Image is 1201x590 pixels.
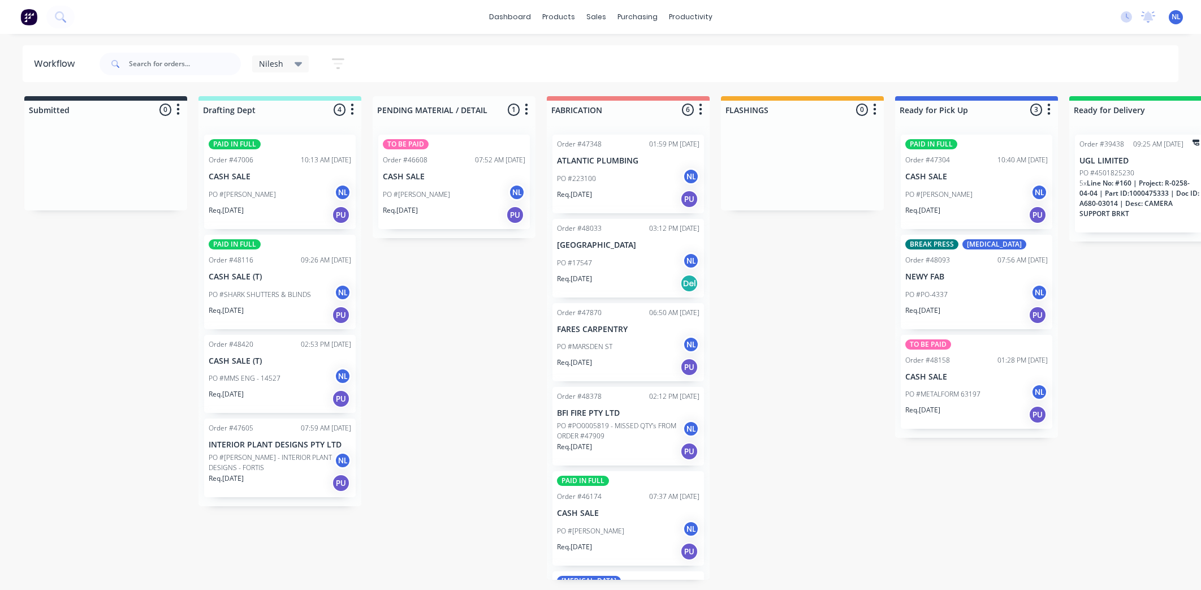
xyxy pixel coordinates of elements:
p: Req. [DATE] [905,205,940,216]
div: NL [682,168,699,185]
p: INTERIOR PLANT DESIGNS PTY LTD [209,440,351,450]
div: Order #47348 [557,139,602,149]
div: [MEDICAL_DATA] [557,576,621,586]
div: TO BE PAID [383,139,429,149]
div: Order #47870 [557,308,602,318]
div: NL [1031,284,1048,301]
p: PO #SHARK SHUTTERS & BLINDS [209,290,311,300]
p: Req. [DATE] [557,542,592,552]
div: 09:25 AM [DATE] [1133,139,1183,149]
p: BFI FIRE PTY LTD [557,408,699,418]
p: Req. [DATE] [905,305,940,316]
div: TO BE PAIDOrder #4815801:28 PM [DATE]CASH SALEPO #METALFORM 63197NLReq.[DATE]PU [901,335,1052,429]
div: PAID IN FULL [209,239,261,249]
div: NL [334,184,351,201]
p: Req. [DATE] [557,190,592,200]
div: Order #4803303:12 PM [DATE][GEOGRAPHIC_DATA]PO #17547NLReq.[DATE]Del [552,219,704,298]
div: PAID IN FULL [905,139,957,149]
div: products [537,8,581,25]
p: PO #MMS ENG - 14527 [209,373,280,384]
span: 5 x [1079,178,1087,188]
p: CASH SALE [557,509,699,518]
div: purchasing [612,8,663,25]
p: Req. [DATE] [209,305,244,316]
div: 02:12 PM [DATE] [649,391,699,402]
p: CASH SALE (T) [209,272,351,282]
div: PAID IN FULL [209,139,261,149]
p: [GEOGRAPHIC_DATA] [557,240,699,250]
div: Order #48033 [557,223,602,234]
div: NL [682,336,699,353]
div: productivity [663,8,718,25]
div: 07:56 AM [DATE] [997,255,1048,265]
div: [MEDICAL_DATA] [962,239,1026,249]
div: Order #4787006:50 AM [DATE]FARES CARPENTRYPO #MARSDEN STNLReq.[DATE]PU [552,303,704,382]
div: NL [682,520,699,537]
div: NL [334,368,351,385]
div: Order #48158 [905,355,950,365]
p: PO #MARSDEN ST [557,342,612,352]
div: PAID IN FULLOrder #4730410:40 AM [DATE]CASH SALEPO #[PERSON_NAME]NLReq.[DATE]PU [901,135,1052,229]
div: PU [680,190,698,208]
div: NL [682,252,699,269]
p: CASH SALE [905,372,1048,382]
p: PO #4501825230 [1079,168,1134,178]
div: Workflow [34,57,80,71]
div: Order #46174 [557,492,602,502]
p: PO #[PERSON_NAME] - INTERIOR PLANT DESIGNS - FORTIS [209,453,334,473]
div: NL [682,420,699,437]
div: 10:13 AM [DATE] [301,155,351,165]
p: UGL LIMITED [1079,156,1199,166]
div: PU [680,442,698,460]
div: PU [332,390,350,408]
div: Order #47605 [209,423,253,433]
div: Order #48378 [557,391,602,402]
p: PO #PO0005819 - MISSED QTY's FROM ORDER #47909 [557,421,682,441]
p: CASH SALE (T) [209,356,351,366]
div: 06:50 AM [DATE] [649,308,699,318]
p: PO #PO-4337 [905,290,948,300]
div: BREAK PRESS [905,239,958,249]
div: Order #46608 [383,155,427,165]
div: Order #47304 [905,155,950,165]
div: PAID IN FULLOrder #4811609:26 AM [DATE]CASH SALE (T)PO #SHARK SHUTTERS & BLINDSNLReq.[DATE]PU [204,235,356,329]
div: 03:12 PM [DATE] [649,223,699,234]
div: NL [334,452,351,469]
p: CASH SALE [383,172,525,182]
div: PU [332,306,350,324]
div: BREAK PRESS[MEDICAL_DATA]Order #4809307:56 AM [DATE]NEWY FABPO #PO-4337NLReq.[DATE]PU [901,235,1052,329]
input: Search for orders... [129,53,241,75]
p: PO #[PERSON_NAME] [557,526,624,536]
div: Order #48116 [209,255,253,265]
div: Del [680,274,698,292]
p: Req. [DATE] [557,274,592,284]
div: PAID IN FULLOrder #4700610:13 AM [DATE]CASH SALEPO #[PERSON_NAME]NLReq.[DATE]PU [204,135,356,229]
div: Order #48093 [905,255,950,265]
div: Order #4842002:53 PM [DATE]CASH SALE (T)PO #MMS ENG - 14527NLReq.[DATE]PU [204,335,356,414]
div: TO BE PAID [905,339,951,350]
div: PU [332,474,350,492]
p: PO #[PERSON_NAME] [383,190,450,200]
p: NEWY FAB [905,272,1048,282]
div: sales [581,8,612,25]
a: dashboard [483,8,537,25]
div: NL [508,184,525,201]
div: PU [1029,406,1047,424]
div: 02:53 PM [DATE] [301,339,351,350]
div: 01:59 PM [DATE] [649,139,699,149]
div: PAID IN FULL [557,476,609,486]
p: PO #[PERSON_NAME] [209,190,276,200]
div: 07:37 AM [DATE] [649,492,699,502]
div: 07:52 AM [DATE] [475,155,525,165]
p: Req. [DATE] [209,205,244,216]
p: Req. [DATE] [209,473,244,484]
p: CASH SALE [905,172,1048,182]
div: Order #4734801:59 PM [DATE]ATLANTIC PLUMBINGPO #223100NLReq.[DATE]PU [552,135,704,213]
div: NL [1031,384,1048,400]
div: PU [506,206,524,224]
div: PU [1029,206,1047,224]
div: 10:40 AM [DATE] [997,155,1048,165]
p: FARES CARPENTRY [557,325,699,334]
div: Order #39438 [1079,139,1124,149]
div: 07:59 AM [DATE] [301,423,351,433]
